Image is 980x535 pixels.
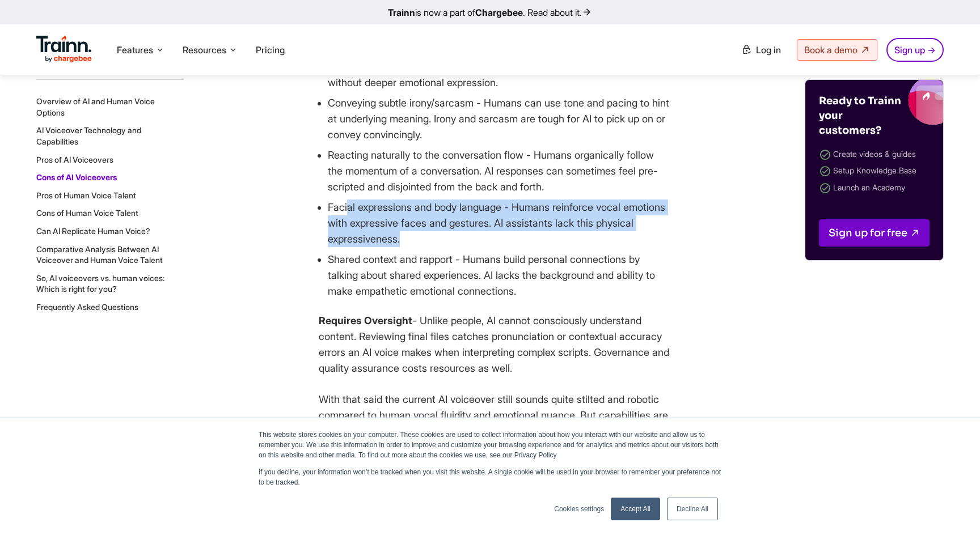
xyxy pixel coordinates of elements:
[256,44,285,56] a: Pricing
[819,147,930,163] li: Create videos & guides
[554,504,604,514] a: Cookies settings
[36,244,163,265] a: Comparative Analysis Between AI Voiceover and Human Voice Talent
[36,190,136,200] a: Pros of Human Voice Talent
[319,315,412,326] strong: Requires Oversight
[36,226,150,236] a: Can AI Replicate Human Voice?
[259,430,721,460] p: This website stores cookies on your computer. These cookies are used to collect information about...
[611,498,660,520] a: Accept All
[36,125,141,146] a: AI Voiceover Technology and Capabilities
[36,302,138,312] a: Frequently Asked Questions
[319,392,670,471] p: With that said the current AI voiceover still sounds quite stilted and robotic compared to human ...
[183,44,226,56] span: Resources
[36,36,92,63] img: Trainn Logo
[36,208,138,218] a: Cons of Human Voice Talent
[259,467,721,487] p: If you decline, your information won’t be tracked when you visit this website. A single cookie wi...
[829,80,943,125] img: Trainn blogs
[886,38,944,62] a: Sign up →
[328,147,670,195] li: Reacting naturally to the conversation flow - Humans organically follow the momentum of a convers...
[36,154,113,164] a: Pros of AI Voiceovers
[328,95,670,143] li: Conveying subtle irony/sarcasm - Humans can use tone and pacing to hint at underlying meaning. Ir...
[819,94,904,138] h4: Ready to Trainn your customers?
[819,180,930,197] li: Launch an Academy
[819,219,930,247] a: Sign up for free
[319,313,670,376] p: - Unlike people, AI cannot consciously understand content. Reviewing final files catches pronunci...
[475,7,523,18] b: Chargebee
[819,163,930,180] li: Setup Knowledge Base
[804,44,857,56] span: Book a demo
[667,498,718,520] a: Decline All
[328,199,670,247] li: Facial expressions and body language - Humans reinforce vocal emotions with expressive faces and ...
[756,44,781,56] span: Log in
[36,172,117,182] a: Cons of AI Voiceovers
[797,39,877,61] a: Book a demo
[734,40,788,60] a: Log in
[328,252,670,299] li: Shared context and rapport - Humans build personal connections by talking about shared experience...
[36,96,155,117] a: Overview of AI and Human Voice Options
[388,7,415,18] b: Trainn
[36,273,164,294] a: So, AI voiceovers vs. human voices: Which is right for you?
[117,44,153,56] span: Features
